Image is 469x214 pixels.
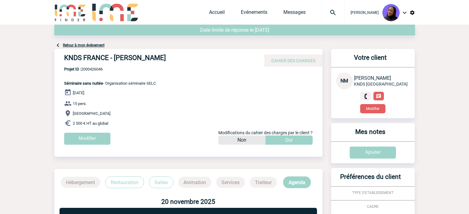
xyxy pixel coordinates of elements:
input: Ajouter [350,147,396,159]
p: Agenda [283,176,311,188]
span: NM [340,78,348,84]
a: Messages [283,9,306,18]
p: Services [216,177,245,188]
span: TYPE D'ETABLISSEMENT [352,191,393,195]
h3: Préférences du client [334,173,407,186]
span: 2000426046 [64,67,156,71]
img: fixe.png [363,94,368,99]
h4: KNDS FRANCE - [PERSON_NAME] [64,54,249,64]
span: [PERSON_NAME] [354,75,391,81]
button: Modifier [360,104,385,113]
span: KNDS [GEOGRAPHIC_DATA] [354,82,408,87]
span: [PERSON_NAME] [351,10,379,15]
input: Modifier [64,133,110,145]
img: chat-24-px-w.png [376,94,381,99]
p: Oui [285,135,293,145]
span: 15 pers. [73,101,87,106]
h3: Votre client [334,54,407,67]
span: [GEOGRAPHIC_DATA] [73,111,110,116]
img: IME-Finder [54,4,86,21]
a: Accueil [209,9,225,18]
b: 20 novembre 2025 [161,198,215,205]
span: - Organisation séminaire SELC [64,81,156,86]
span: Séminaire sans nuitée [64,81,103,86]
span: Date limite de réponse le [DATE] [200,27,269,33]
span: CADRE [367,204,379,209]
p: Animation [178,177,211,188]
p: Salles [149,176,173,188]
a: Evénements [241,9,267,18]
p: Restauration [105,176,144,188]
p: Traiteur [250,177,277,188]
img: 131349-0.png [382,4,400,21]
h3: Mes notes [334,128,407,141]
span: CAHIER DES CHARGES [271,58,315,63]
span: Modifications du cahier des charges par le client ? [218,130,313,135]
p: Non [237,135,246,145]
b: Projet ID : [64,67,81,71]
p: Hébergement [61,177,100,188]
a: Retour à mon événement [63,43,105,47]
span: [DATE] [73,91,84,95]
span: 2 500 € HT au global [73,121,108,126]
